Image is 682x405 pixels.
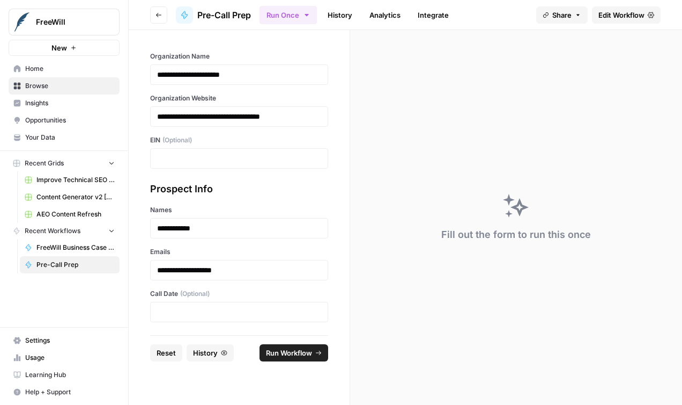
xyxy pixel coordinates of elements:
a: Settings [9,332,120,349]
span: Run Workflow [266,348,312,358]
span: (Optional) [180,289,210,299]
button: Share [536,6,588,24]
button: History [187,344,234,361]
a: Usage [9,349,120,366]
label: Organization Name [150,52,328,61]
a: Opportunities [9,112,120,129]
span: FreeWill [36,17,101,27]
span: Home [25,64,115,74]
label: Emails [150,247,328,257]
button: Workspace: FreeWill [9,9,120,35]
label: Call Date [150,289,328,299]
a: Integrate [411,6,455,24]
a: History [321,6,359,24]
button: Recent Grids [9,155,120,171]
a: Improve Technical SEO for Page [20,171,120,189]
span: Opportunities [25,115,115,125]
button: Run Workflow [260,344,328,361]
span: Browse [25,81,115,91]
a: FreeWill Business Case Generator v2 [20,239,120,256]
label: Names [150,205,328,215]
span: Recent Workflows [25,226,80,236]
span: Improve Technical SEO for Page [36,175,115,185]
div: Fill out the form to run this once [441,227,591,242]
a: Pre-Call Prep [20,256,120,273]
a: AEO Content Refresh [20,206,120,223]
a: Home [9,60,120,77]
div: Prospect Info [150,182,328,197]
a: Pre-Call Prep [176,6,251,24]
span: Pre-Call Prep [36,260,115,270]
span: (Optional) [162,135,192,145]
a: Your Data [9,129,120,146]
span: Learning Hub [25,370,115,380]
span: FreeWill Business Case Generator v2 [36,243,115,252]
a: Insights [9,95,120,112]
span: Usage [25,353,115,363]
span: Pre-Call Prep [197,9,251,21]
span: Edit Workflow [598,10,644,20]
button: Reset [150,344,182,361]
button: New [9,40,120,56]
span: AEO Content Refresh [36,209,115,219]
label: Organization Website [150,93,328,103]
a: Browse [9,77,120,95]
a: Content Generator v2 [DRAFT] Test [20,189,120,206]
a: Edit Workflow [592,6,661,24]
img: FreeWill Logo [12,12,32,32]
span: Your Data [25,133,115,142]
button: Run Once [260,6,317,24]
span: Share [552,10,572,20]
span: Insights [25,98,115,108]
span: New [51,42,67,53]
a: Learning Hub [9,366,120,384]
span: Reset [157,348,176,358]
label: EIN [150,135,328,145]
a: Analytics [363,6,407,24]
span: Settings [25,336,115,345]
span: Recent Grids [25,158,64,168]
button: Recent Workflows [9,223,120,239]
span: Content Generator v2 [DRAFT] Test [36,192,115,202]
span: Help + Support [25,387,115,397]
span: History [193,348,218,358]
button: Help + Support [9,384,120,401]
